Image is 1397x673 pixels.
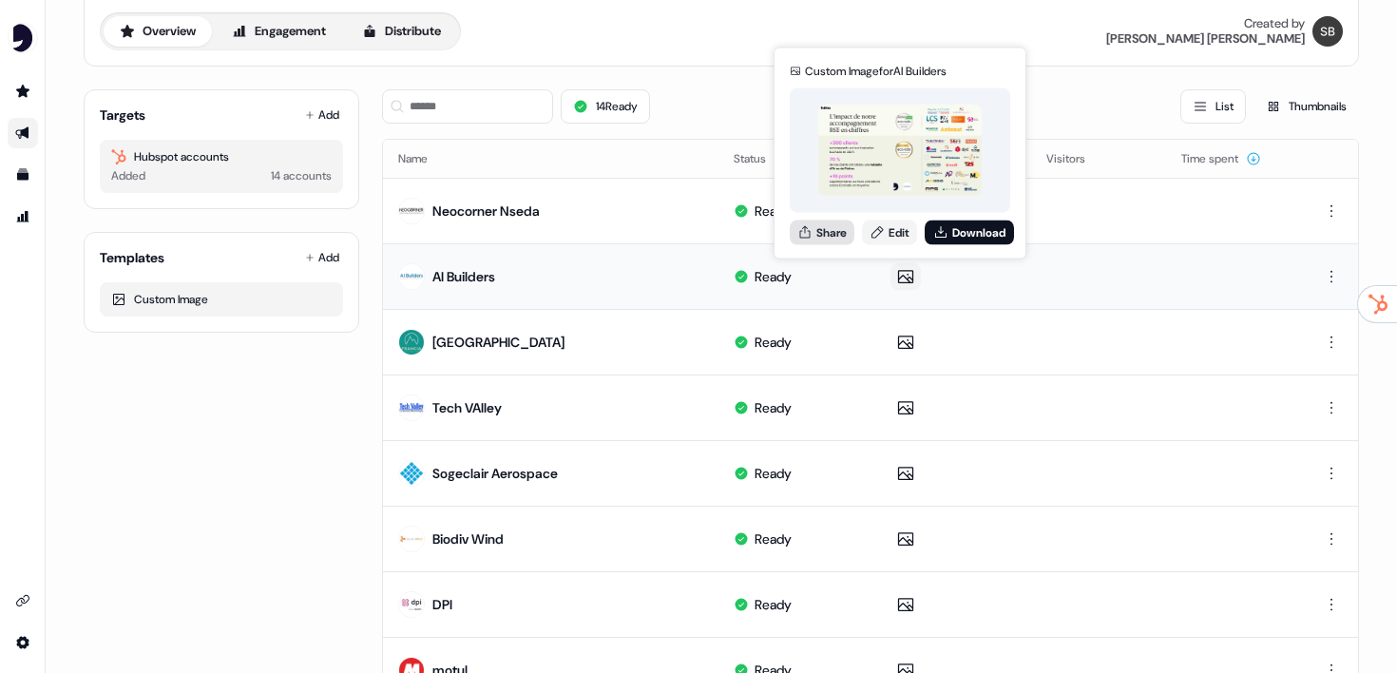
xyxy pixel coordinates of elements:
[104,16,212,47] button: Overview
[432,464,558,483] div: Sogeclair Aerospace
[271,166,332,185] div: 14 accounts
[1312,16,1343,47] img: Simon
[8,627,38,658] a: Go to integrations
[755,595,792,614] div: Ready
[8,76,38,106] a: Go to prospects
[301,244,343,271] button: Add
[111,166,145,185] div: Added
[755,267,792,286] div: Ready
[432,333,565,352] div: [GEOGRAPHIC_DATA]
[111,290,332,309] div: Custom Image
[734,142,789,176] button: Status
[216,16,342,47] button: Engagement
[755,202,792,221] div: Ready
[1244,16,1305,31] div: Created by
[925,220,1014,244] button: Download
[1180,89,1246,124] button: List
[432,267,495,286] div: AI Builders
[8,160,38,190] a: Go to templates
[561,89,650,124] button: 14Ready
[301,102,343,128] button: Add
[8,118,38,148] a: Go to outbound experience
[346,16,457,47] button: Distribute
[1181,142,1261,176] button: Time spent
[790,220,854,244] button: Share
[8,586,38,616] a: Go to integrations
[398,142,450,176] button: Name
[1046,142,1108,176] button: Visitors
[8,202,38,232] a: Go to attribution
[432,595,452,614] div: DPI
[111,147,332,166] div: Hubspot accounts
[432,398,502,417] div: Tech VAlley
[805,62,947,81] div: Custom Image for AI Builders
[432,202,540,221] div: Neocorner Nseda
[100,248,164,267] div: Templates
[432,529,504,548] div: Biodiv Wind
[755,529,792,548] div: Ready
[755,333,792,352] div: Ready
[862,220,917,244] a: Edit
[755,398,792,417] div: Ready
[1253,89,1359,124] button: Thumbnails
[818,105,982,197] img: asset preview
[100,106,145,125] div: Targets
[1106,31,1305,47] div: [PERSON_NAME] [PERSON_NAME]
[755,464,792,483] div: Ready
